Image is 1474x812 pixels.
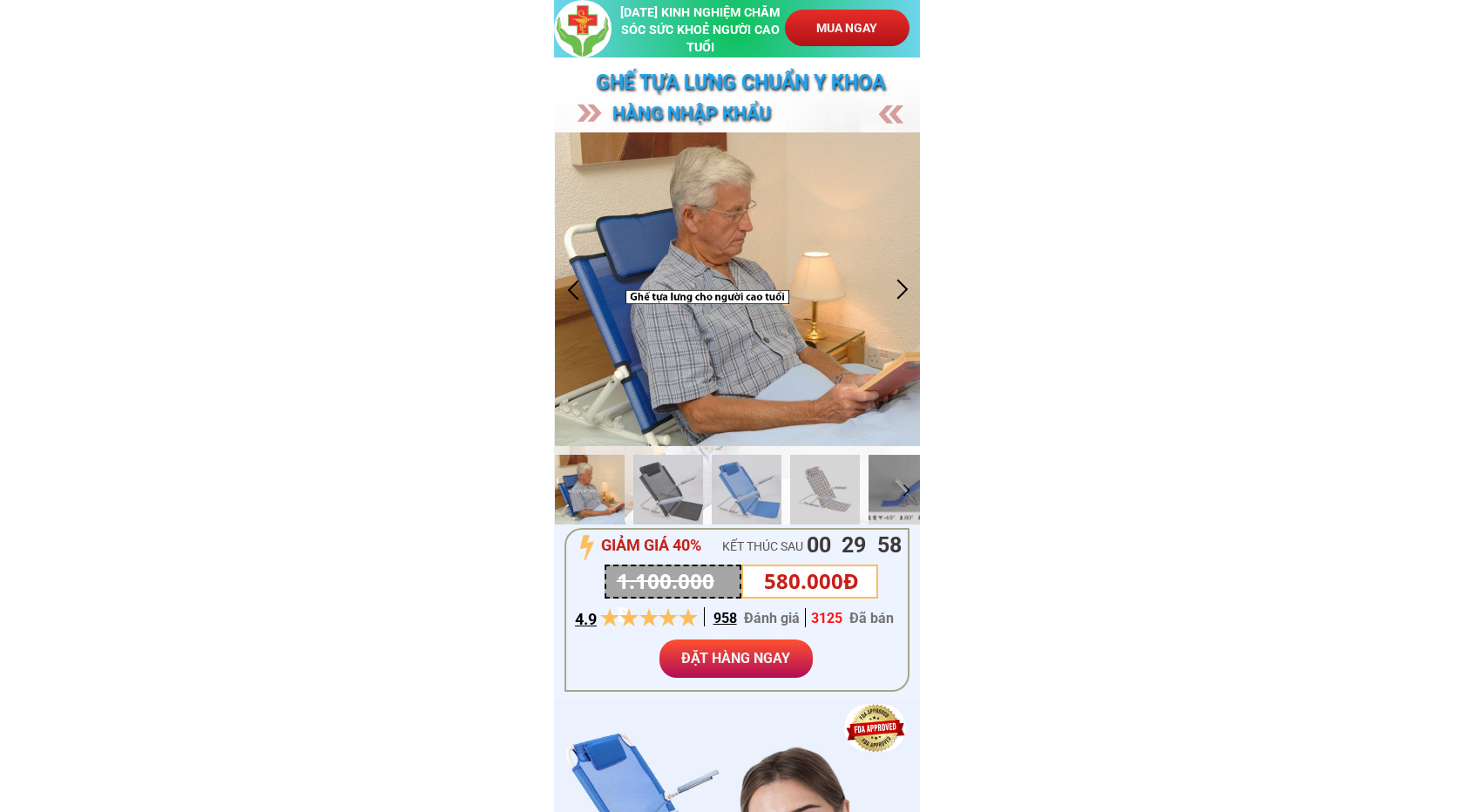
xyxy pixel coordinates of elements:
[811,610,842,626] span: 3125
[612,99,886,158] h3: hàng nhập khẩu [GEOGRAPHIC_DATA]
[652,638,821,680] p: ĐẶT HÀNG NGAY
[722,537,839,556] h3: KẾT THÚC SAU
[713,610,737,626] span: 958
[617,565,729,632] h3: 1.100.000Đ
[596,67,909,99] h3: Ghế tựa lưng CHUẨN Y KHOA
[575,607,600,633] h3: 4.9
[601,533,721,558] h3: GIẢM GIÁ 40%
[744,610,800,626] span: Đánh giá
[849,610,894,626] span: Đã bán
[617,4,784,57] h3: [DATE] KINH NGHIỆM CHĂM SÓC SỨC KHOẺ NGƯỜI CAO TUỔI
[779,8,916,48] p: MUA NGAY
[764,565,860,598] h3: 580.000Đ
